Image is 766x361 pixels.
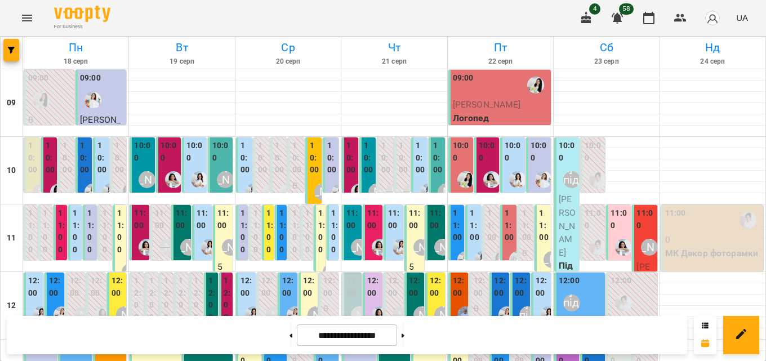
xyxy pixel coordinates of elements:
[343,39,445,56] h6: Чт
[585,207,603,231] label: 11:00
[279,184,296,200] div: Роксолана
[28,140,38,176] label: 10:00
[619,3,634,15] span: 58
[413,239,430,256] div: Наталя Гредасова
[364,140,373,176] label: 10:00
[292,207,299,256] label: 11:00
[457,306,474,323] img: Marco
[492,251,509,268] div: Анна Білан
[555,39,657,56] h6: Сб
[409,207,422,231] label: 11:00
[237,56,339,67] h6: 20 серп
[705,10,720,26] img: avatar_s.png
[161,140,179,164] label: 10:00
[73,207,79,256] label: 11:00
[732,7,752,28] button: UA
[483,171,500,188] img: Анна Білан
[641,239,658,256] div: Аліна Арт
[119,184,136,200] div: Анна Білан
[46,140,55,176] label: 10:00
[241,275,253,299] label: 12:00
[224,275,230,323] label: 12:00
[665,247,761,260] p: МК Декор фоторамки
[115,140,124,176] label: 10:00
[180,239,197,256] div: Міс Анастасія
[636,261,653,325] span: [PERSON_NAME]
[134,275,141,323] label: 12:00
[139,239,155,256] div: Анна Білан
[559,275,580,287] label: 12:00
[457,251,474,268] img: Юлія Масющенко
[91,275,104,299] label: 12:00
[84,92,101,109] div: Юлія Масющенко
[351,184,368,200] img: Анна Білан
[245,306,262,323] img: Каріна
[393,306,409,323] div: Міс Анастасія
[449,56,551,67] h6: 22 серп
[84,184,101,200] div: Юлія Масющенко
[372,239,389,256] div: Анна Білан
[201,239,218,256] img: Каріна
[282,275,295,299] label: 12:00
[434,239,451,256] div: Міс Анастасія
[611,275,631,287] label: 12:00
[191,171,208,188] img: Каріна
[50,184,67,200] div: Анна Білан
[559,140,577,164] label: 10:00
[262,184,279,200] img: Роксолана
[539,207,549,244] label: 11:00
[116,306,133,323] div: Аліна Арт
[416,140,425,176] label: 10:00
[430,275,443,299] label: 12:00
[420,184,437,200] div: Каріна
[509,171,526,188] img: Каріна
[149,275,156,323] label: 12:00
[131,56,233,67] h6: 19 серп
[74,306,91,323] div: Аліна Арт
[453,140,471,164] label: 10:00
[403,184,420,200] div: Аліна Арт
[367,275,380,299] label: 12:00
[217,207,230,231] label: 11:00
[279,207,286,256] label: 11:00
[58,207,65,256] label: 11:00
[346,275,359,299] label: 12:00
[266,207,273,256] label: 11:00
[615,239,632,256] img: Анна Білан
[498,306,515,323] div: Юлія Масющенко
[589,171,606,188] div: Іванна
[563,295,580,311] div: Анна підготовка до школи
[318,207,325,256] label: 11:00
[28,72,49,84] label: 09:00
[33,184,50,200] div: Аліна Арт
[589,239,606,256] img: Іванна
[509,251,526,268] div: Роксолана
[67,184,84,200] img: Роксолана
[237,39,339,56] h6: Ср
[453,99,521,110] span: [PERSON_NAME]
[102,184,119,200] img: Каріна
[310,140,319,176] label: 10:00
[14,5,41,32] button: Menu
[194,275,201,323] label: 12:00
[165,171,182,188] img: Анна Білан
[303,275,316,299] label: 12:00
[139,171,155,188] div: Анастасія Фітнес
[589,3,600,15] span: 4
[7,97,16,109] h6: 09
[522,207,532,244] label: 11:00
[662,56,764,67] h6: 24 серп
[535,171,552,188] div: Юлія Масющенко
[323,275,336,299] label: 12:00
[241,207,247,256] label: 11:00
[393,239,409,256] img: Каріна
[80,140,90,176] label: 10:00
[217,171,234,188] div: Міс Анастасія
[222,239,239,256] div: Наталя Гредасова
[49,275,62,299] label: 12:00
